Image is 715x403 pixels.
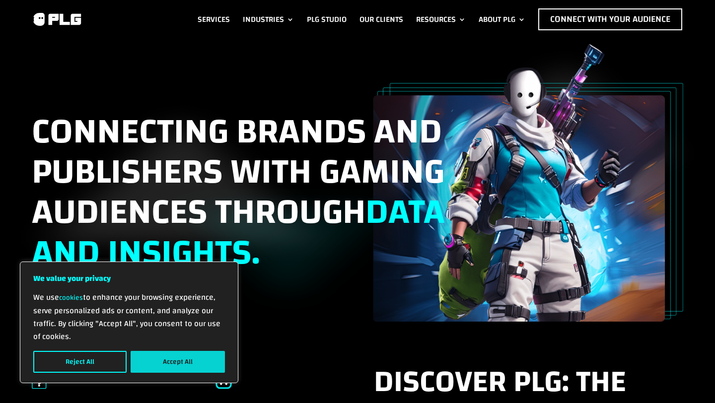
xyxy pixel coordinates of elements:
[59,291,83,304] a: cookies
[416,8,466,30] a: Resources
[33,351,127,373] button: Reject All
[479,8,525,30] a: About PLG
[33,272,225,285] p: We value your privacy
[20,262,238,383] div: We value your privacy
[32,179,445,285] span: data and insights.
[359,8,403,30] a: Our Clients
[243,8,294,30] a: Industries
[32,99,445,285] span: Connecting brands and publishers with gaming audiences through
[131,351,225,373] button: Accept All
[198,8,230,30] a: Services
[665,355,715,403] iframe: Chat Widget
[33,291,225,343] p: We use to enhance your browsing experience, serve personalized ads or content, and analyze our tr...
[538,8,682,30] a: Connect with Your Audience
[307,8,347,30] a: PLG Studio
